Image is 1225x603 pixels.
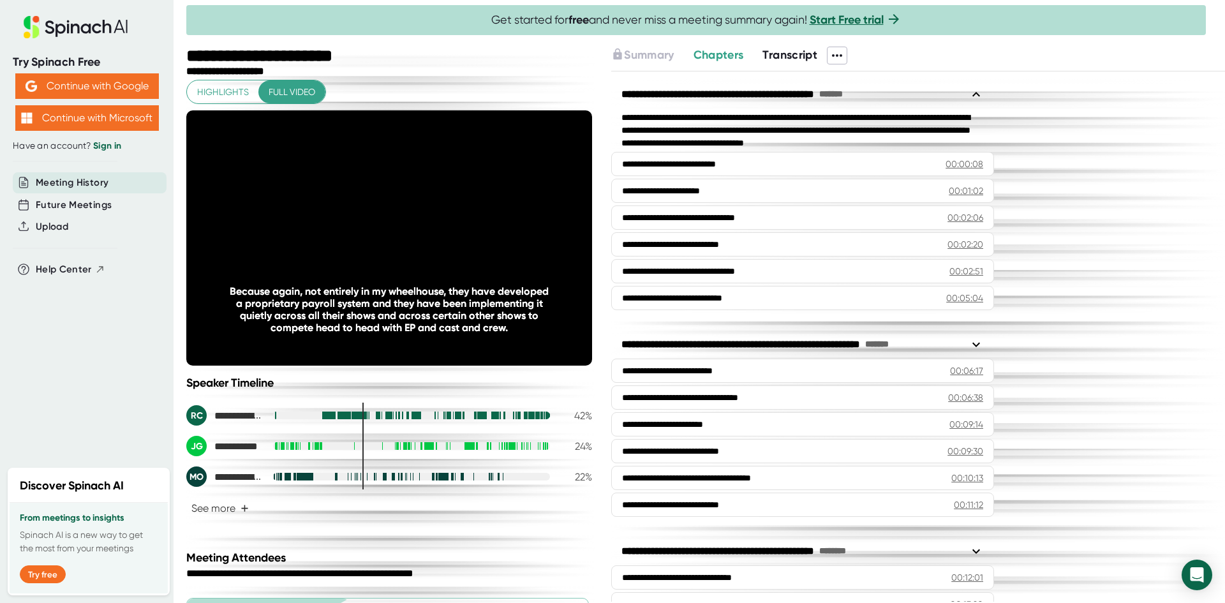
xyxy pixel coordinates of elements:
div: 42 % [560,410,592,422]
h3: From meetings to insights [20,513,158,523]
span: Highlights [197,84,249,100]
button: Try free [20,565,66,583]
div: 00:02:51 [949,265,983,278]
button: Upload [36,220,68,234]
a: Start Free trial [810,13,884,27]
div: Speaker Timeline [186,376,592,390]
a: Sign in [93,140,121,151]
div: 22 % [560,471,592,483]
div: Jim Glander [186,436,263,456]
h2: Discover Spinach AI [20,477,124,495]
button: Full video [258,80,325,104]
button: Chapters [694,47,744,64]
div: MO [186,466,207,487]
span: Transcript [762,48,817,62]
span: + [241,503,249,514]
div: Richard Caleel [186,405,263,426]
div: JG [186,436,207,456]
div: Because again, not entirely in my wheelhouse, they have developed a proprietary payroll system an... [227,285,552,334]
div: 00:09:30 [947,445,983,458]
div: 00:10:13 [951,472,983,484]
div: RC [186,405,207,426]
div: 00:12:01 [951,571,983,584]
b: free [568,13,589,27]
div: 00:00:08 [946,158,983,170]
button: Highlights [187,80,259,104]
button: Help Center [36,262,105,277]
div: 00:02:20 [947,238,983,251]
div: 00:11:12 [954,498,983,511]
div: 00:01:02 [949,184,983,197]
button: Future Meetings [36,198,112,212]
div: Open Intercom Messenger [1182,560,1212,590]
div: Upgrade to access [611,47,693,64]
button: Meeting History [36,175,108,190]
span: Chapters [694,48,744,62]
button: Summary [611,47,674,64]
span: Full video [269,84,315,100]
div: Mark O'Sullivan [186,466,263,487]
div: Try Spinach Free [13,55,161,70]
button: Continue with Microsoft [15,105,159,131]
button: See more+ [186,497,254,519]
button: Transcript [762,47,817,64]
div: Meeting Attendees [186,551,595,565]
div: 00:09:14 [949,418,983,431]
span: Summary [624,48,674,62]
button: Continue with Google [15,73,159,99]
div: 00:06:38 [948,391,983,404]
div: 00:05:04 [946,292,983,304]
p: Spinach AI is a new way to get the most from your meetings [20,528,158,555]
div: 00:02:06 [947,211,983,224]
div: Have an account? [13,140,161,152]
div: 00:06:17 [950,364,983,377]
span: Get started for and never miss a meeting summary again! [491,13,902,27]
img: Aehbyd4JwY73AAAAAElFTkSuQmCC [26,80,37,92]
span: Help Center [36,262,92,277]
div: 24 % [560,440,592,452]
